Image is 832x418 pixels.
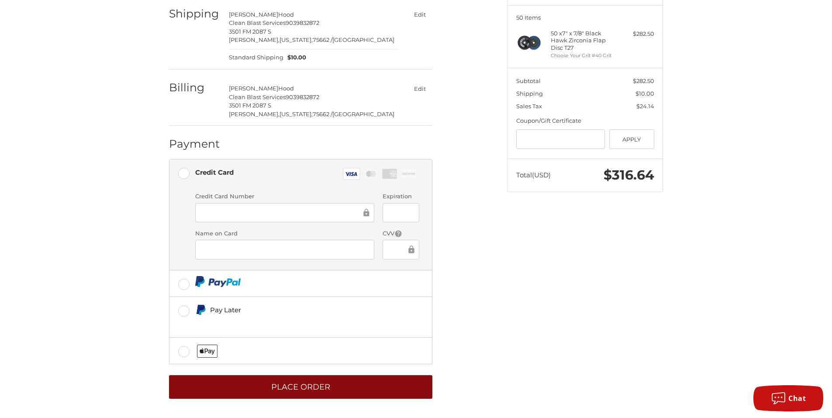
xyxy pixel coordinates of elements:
[229,102,271,109] span: 3501 FM 2087 S
[313,111,332,117] span: 75662 /
[516,90,543,97] span: Shipping
[383,229,419,238] label: CVV
[280,111,313,117] span: [US_STATE],
[286,19,319,26] span: 9039832872
[407,8,432,21] button: Edit
[383,192,419,201] label: Expiration
[788,394,806,403] span: Chat
[197,345,217,358] img: Applepay icon
[332,36,394,43] span: [GEOGRAPHIC_DATA]
[407,82,432,95] button: Edit
[195,319,373,327] iframe: PayPal Message 1
[516,171,551,179] span: Total (USD)
[229,36,280,43] span: [PERSON_NAME],
[313,36,332,43] span: 75662 /
[633,77,654,84] span: $282.50
[609,129,654,149] button: Apply
[195,229,374,238] label: Name on Card
[229,85,278,92] span: [PERSON_NAME]
[286,93,319,100] span: 9039832872
[169,137,220,151] h2: Payment
[389,207,413,218] iframe: Secure Credit Card Frame - Expiration Date
[753,385,823,411] button: Chat
[169,7,220,21] h2: Shipping
[229,93,286,100] span: Clean Blast Services
[169,375,432,399] button: Place Order
[283,53,307,62] span: $10.00
[210,303,372,317] div: Pay Later
[229,11,278,18] span: [PERSON_NAME]
[195,165,234,180] div: Credit Card
[516,117,654,125] div: Coupon/Gift Certificate
[201,245,368,255] iframe: Secure Credit Card Frame - Cardholder Name
[195,276,241,287] img: PayPal icon
[195,304,206,315] img: Pay Later icon
[635,90,654,97] span: $10.00
[551,52,618,59] li: Choose Your Grit #40 Grit
[389,245,406,255] iframe: Secure Credit Card Frame - CVV
[636,103,654,110] span: $24.14
[604,167,654,183] span: $316.64
[516,14,654,21] h3: 50 Items
[516,77,541,84] span: Subtotal
[278,11,294,18] span: Hood
[229,19,286,26] span: Clean Blast Services
[278,85,294,92] span: Hood
[551,30,618,51] h4: 50 x 7" x 7/8" Black Hawk Zirconia Flap Disc T27
[280,36,313,43] span: [US_STATE],
[195,192,374,201] label: Credit Card Number
[229,28,271,35] span: 3501 FM 2087 S
[229,53,283,62] span: Standard Shipping
[516,103,542,110] span: Sales Tax
[620,30,654,38] div: $282.50
[516,129,605,149] input: Gift Certificate or Coupon Code
[332,111,394,117] span: [GEOGRAPHIC_DATA]
[169,81,220,94] h2: Billing
[201,207,362,218] iframe: Secure Credit Card Frame - Credit Card Number
[229,111,280,117] span: [PERSON_NAME],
